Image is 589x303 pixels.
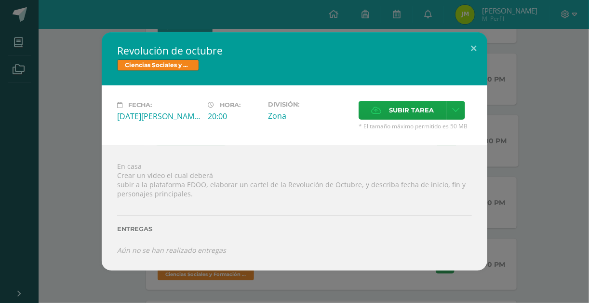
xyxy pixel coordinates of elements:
div: [DATE][PERSON_NAME] [117,111,200,122]
span: Subir tarea [389,101,434,119]
i: Aún no se han realizado entregas [117,246,226,255]
span: Fecha: [128,101,152,109]
button: Close (Esc) [460,32,487,65]
div: Zona [268,110,351,121]
label: División: [268,101,351,108]
div: En casa Crear un video el cual deberá subir a la plataforma EDOO, elaborar un cartel de la Revolu... [102,146,487,271]
div: 20:00 [208,111,260,122]
span: Hora: [220,101,241,109]
span: Ciencias Sociales y Formación Ciudadana [117,59,199,71]
label: Entregas [117,225,472,233]
h2: Revolución de octubre [117,44,472,57]
span: * El tamaño máximo permitido es 50 MB [359,122,472,130]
